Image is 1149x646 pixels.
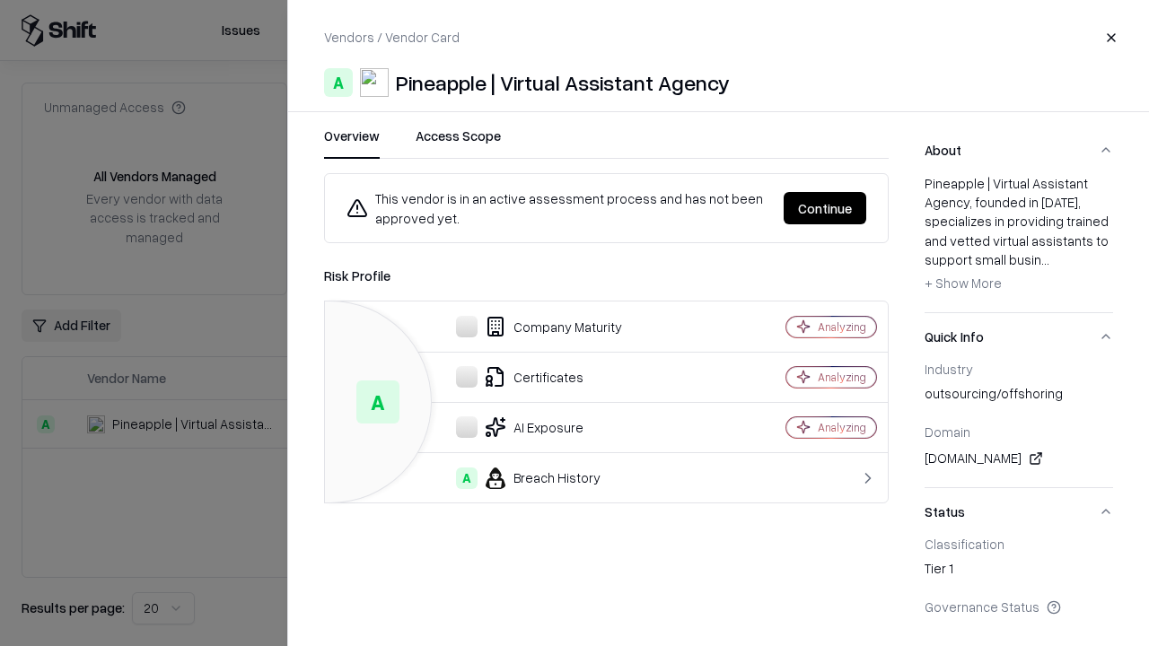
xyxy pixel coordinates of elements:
div: A [324,68,353,97]
button: Overview [324,127,380,159]
div: Governance Status [925,598,1113,615]
div: A [356,380,399,423]
button: + Show More [925,269,1002,298]
div: Tier 1 [925,559,1113,584]
div: Pineapple | Virtual Assistant Agency, founded in [DATE], specializes in providing trained and vet... [925,174,1113,298]
div: This vendor is in an active assessment process and has not been approved yet. [346,188,769,228]
div: outsourcing/offshoring [925,384,1113,409]
p: Vendors / Vendor Card [324,28,460,47]
button: Continue [784,192,866,224]
button: Status [925,488,1113,536]
button: About [925,127,1113,174]
button: Access Scope [416,127,501,159]
button: Quick Info [925,313,1113,361]
div: Domain [925,423,1113,440]
div: Pineapple | Virtual Assistant Agency [396,68,730,97]
div: Certificates [339,366,724,388]
span: + Show More [925,275,1002,291]
div: Analyzing [818,319,866,335]
div: About [925,174,1113,312]
div: [DOMAIN_NAME] [925,448,1113,469]
div: Breach History [339,467,724,489]
div: A [456,467,478,489]
div: AI Exposure [339,416,724,438]
div: Classification [925,536,1113,552]
div: Analyzing [818,370,866,385]
div: Analyzing [818,420,866,435]
div: Industry [925,361,1113,377]
img: Pineapple | Virtual Assistant Agency [360,68,389,97]
div: Quick Info [925,361,1113,487]
span: ... [1041,251,1049,267]
div: Company Maturity [339,316,724,337]
div: Risk Profile [324,265,889,286]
